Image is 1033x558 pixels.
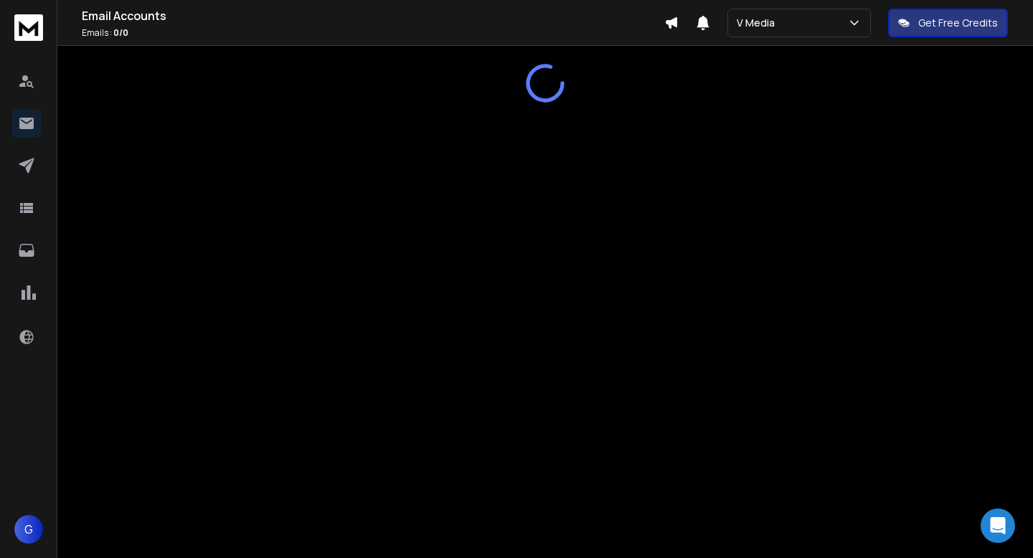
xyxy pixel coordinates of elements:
div: Open Intercom Messenger [981,509,1015,543]
button: Get Free Credits [888,9,1008,37]
img: logo [14,14,43,41]
p: V Media [737,16,780,30]
button: G [14,515,43,544]
span: 0 / 0 [113,27,128,39]
h1: Email Accounts [82,7,664,24]
p: Get Free Credits [918,16,998,30]
p: Emails : [82,27,664,39]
